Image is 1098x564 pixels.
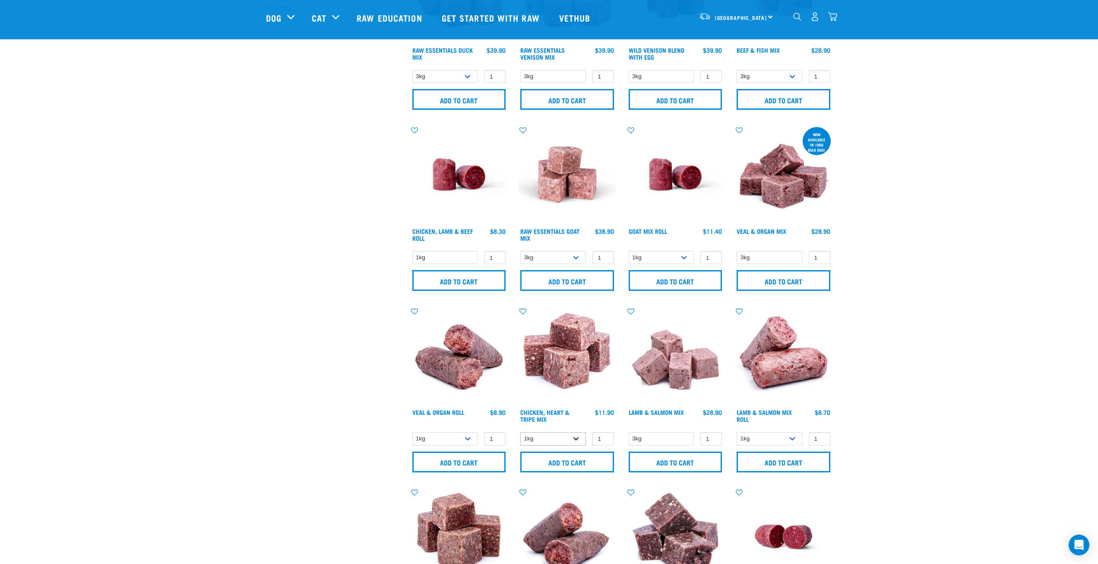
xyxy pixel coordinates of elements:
[412,452,506,472] input: Add to cart
[490,409,506,416] div: $8.90
[809,432,830,446] input: 1
[520,452,614,472] input: Add to cart
[737,270,830,291] input: Add to cart
[700,251,722,264] input: 1
[737,452,830,472] input: Add to cart
[811,228,830,235] div: $28.90
[490,228,506,235] div: $8.30
[412,229,473,239] a: Chicken, Lamb & Beef Roll
[811,47,830,54] div: $28.90
[595,409,614,416] div: $11.90
[592,70,614,83] input: 1
[484,432,506,446] input: 1
[412,270,506,291] input: Add to cart
[627,306,725,405] img: 1029 Lamb Salmon Mix 01
[595,228,614,235] div: $38.90
[484,70,506,83] input: 1
[410,125,508,223] img: Raw Essentials Chicken Lamb Beef Bulk Minced Raw Dog Food Roll Unwrapped
[520,270,614,291] input: Add to cart
[592,432,614,446] input: 1
[703,47,722,54] div: $39.90
[312,11,326,24] a: Cat
[1069,535,1089,555] div: Open Intercom Messenger
[703,409,722,416] div: $28.90
[629,411,684,414] a: Lamb & Salmon Mix
[629,89,722,110] input: Add to cart
[520,411,570,421] a: Chicken, Heart & Tripe Mix
[629,452,722,472] input: Add to cart
[734,125,832,223] img: 1158 Veal Organ Mix 01
[793,13,801,21] img: home-icon-1@2x.png
[551,0,601,35] a: Vethub
[737,229,786,233] a: Veal & Organ Mix
[520,229,579,239] a: Raw Essentials Goat Mix
[266,11,282,24] a: Dog
[828,12,837,21] img: home-icon@2x.png
[433,0,551,35] a: Get started with Raw
[592,251,614,264] input: 1
[737,48,780,51] a: Beef & Fish Mix
[700,432,722,446] input: 1
[699,13,711,20] img: van-moving.png
[595,47,614,54] div: $39.90
[715,16,767,19] span: [GEOGRAPHIC_DATA]
[703,228,722,235] div: $11.40
[629,270,722,291] input: Add to cart
[810,12,820,21] img: user.png
[520,89,614,110] input: Add to cart
[348,0,433,35] a: Raw Education
[518,306,616,405] img: 1062 Chicken Heart Tripe Mix 01
[484,251,506,264] input: 1
[734,306,832,405] img: 1261 Lamb Salmon Roll 01
[809,70,830,83] input: 1
[412,89,506,110] input: Add to cart
[737,411,792,421] a: Lamb & Salmon Mix Roll
[627,125,725,223] img: Raw Essentials Chicken Lamb Beef Bulk Minced Raw Dog Food Roll Unwrapped
[518,125,616,223] img: Goat M Ix 38448
[412,411,464,414] a: Veal & Organ Roll
[629,229,667,233] a: Goat Mix Roll
[487,47,506,54] div: $39.90
[520,48,565,58] a: Raw Essentials Venison Mix
[412,48,473,58] a: Raw Essentials Duck Mix
[410,306,508,405] img: Veal Organ Mix Roll 01
[700,70,722,83] input: 1
[815,409,830,416] div: $8.70
[809,251,830,264] input: 1
[803,128,831,156] div: now available in 10kg bulk box!
[737,89,830,110] input: Add to cart
[629,48,684,58] a: Wild Venison Blend with Egg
